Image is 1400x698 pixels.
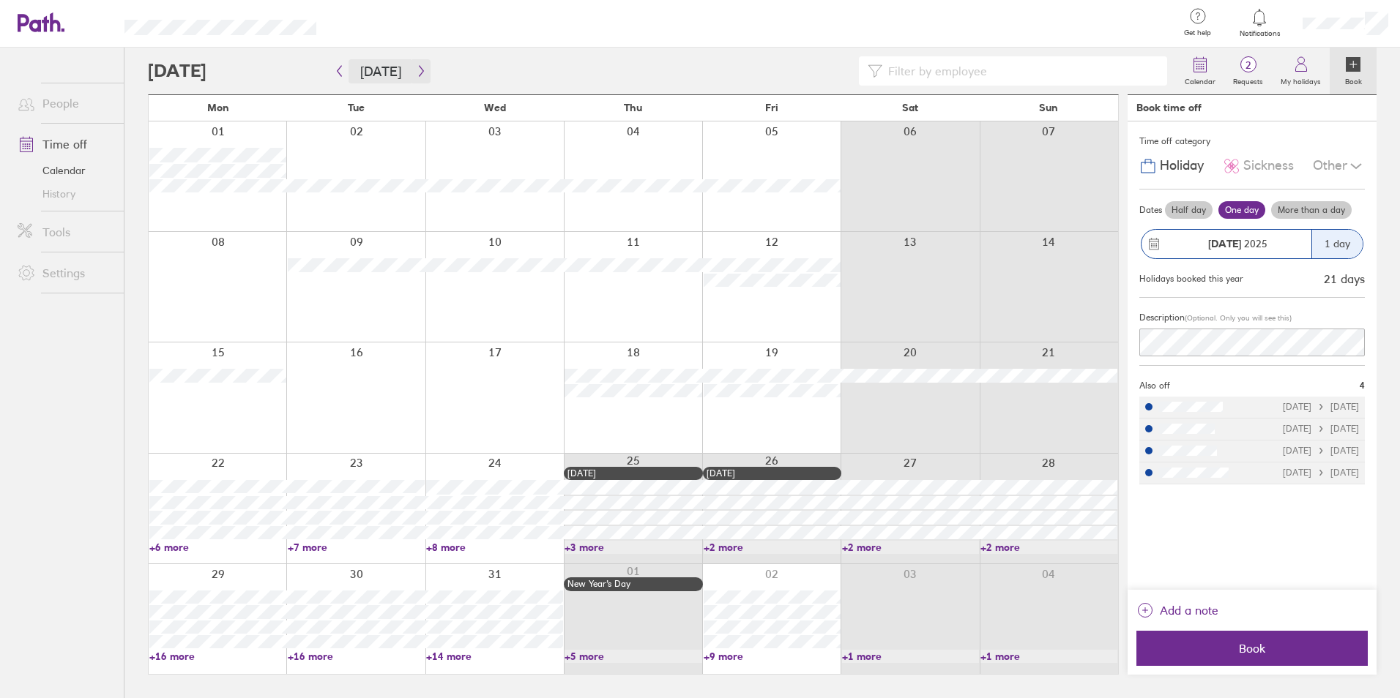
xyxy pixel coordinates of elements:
label: One day [1218,201,1265,219]
div: 21 days [1324,272,1365,285]
a: +9 more [704,650,841,663]
span: Thu [624,102,642,113]
a: Book [1330,48,1377,94]
button: Book [1136,631,1368,666]
a: Calendar [1176,48,1224,94]
span: Holiday [1160,158,1204,173]
label: Half day [1165,201,1213,219]
label: Calendar [1176,73,1224,86]
span: Tue [348,102,365,113]
span: Get help [1174,29,1221,37]
button: [DATE] [349,59,413,83]
a: +14 more [426,650,563,663]
span: (Optional. Only you will see this) [1185,313,1292,323]
label: My holidays [1272,73,1330,86]
a: +16 more [149,650,286,663]
button: [DATE] 20251 day [1139,222,1365,266]
span: 4 [1360,380,1365,391]
span: Description [1139,312,1185,323]
span: Dates [1139,205,1162,215]
a: My holidays [1272,48,1330,94]
a: +2 more [704,541,841,554]
strong: [DATE] [1208,237,1241,250]
span: Sat [902,102,918,113]
a: +5 more [565,650,701,663]
button: Add a note [1136,598,1218,622]
label: Book [1336,73,1371,86]
a: Notifications [1236,7,1284,38]
div: [DATE] [567,468,699,479]
a: +7 more [288,541,425,554]
span: Wed [484,102,506,113]
span: Book [1147,642,1358,655]
a: +6 more [149,541,286,554]
div: [DATE] [DATE] [1283,402,1359,412]
a: +1 more [842,650,979,663]
div: [DATE] [DATE] [1283,446,1359,456]
a: +1 more [980,650,1117,663]
span: Also off [1139,380,1170,391]
a: History [6,182,124,206]
span: Notifications [1236,29,1284,38]
span: 2025 [1208,238,1267,249]
div: Book time off [1136,102,1202,113]
input: Filter by employee [882,57,1158,85]
a: Tools [6,217,124,247]
div: 1 day [1311,230,1363,258]
a: +2 more [980,541,1117,554]
div: [DATE] [DATE] [1283,424,1359,434]
div: Holidays booked this year [1139,274,1243,284]
span: Mon [207,102,229,113]
div: [DATE] [707,468,838,479]
a: +3 more [565,541,701,554]
span: Fri [765,102,778,113]
div: [DATE] [DATE] [1283,468,1359,478]
a: Time off [6,130,124,159]
span: Add a note [1160,598,1218,622]
div: New Year’s Day [567,579,699,589]
a: +16 more [288,650,425,663]
a: +2 more [842,541,979,554]
span: 2 [1224,59,1272,71]
label: Requests [1224,73,1272,86]
a: 2Requests [1224,48,1272,94]
a: People [6,89,124,118]
div: Time off category [1139,130,1365,152]
a: Calendar [6,159,124,182]
span: Sun [1039,102,1058,113]
a: Settings [6,258,124,288]
div: Other [1313,152,1365,180]
span: Sickness [1243,158,1294,173]
label: More than a day [1271,201,1352,219]
a: +8 more [426,541,563,554]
